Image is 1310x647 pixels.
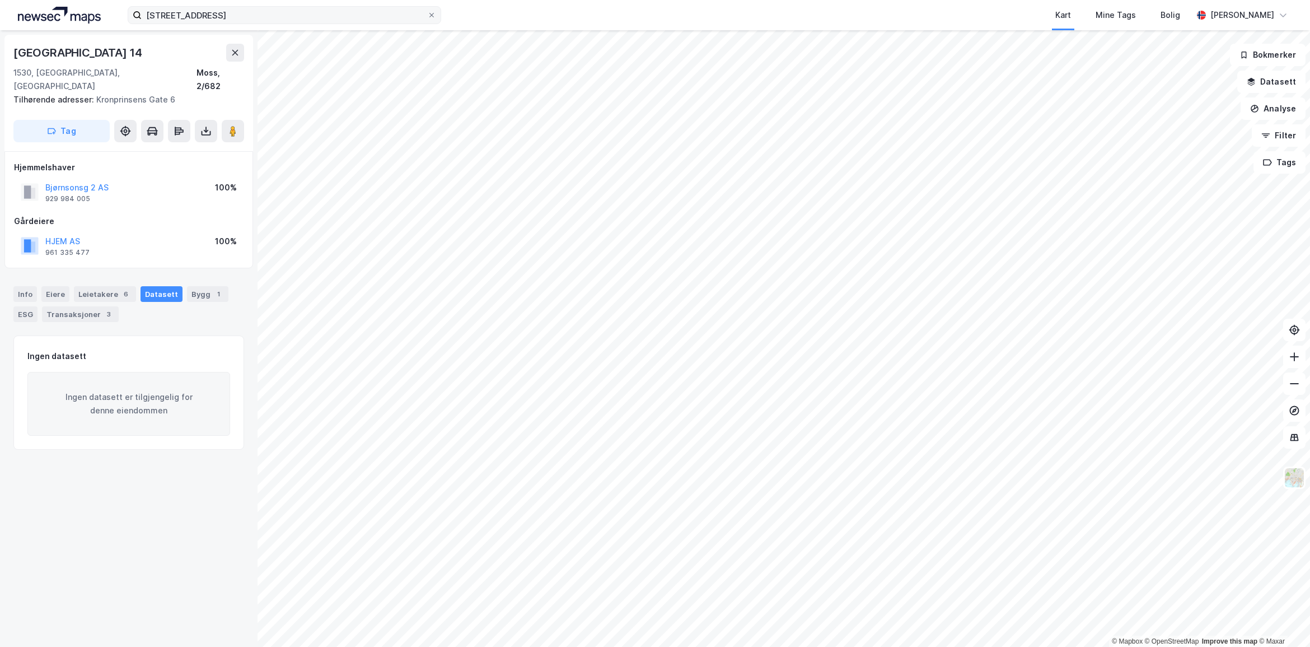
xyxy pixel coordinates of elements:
div: 961 335 477 [45,248,90,257]
span: Tilhørende adresser: [13,95,96,104]
div: Ingen datasett [27,350,86,363]
div: Mine Tags [1096,8,1136,22]
div: 929 984 005 [45,194,90,203]
div: 1530, [GEOGRAPHIC_DATA], [GEOGRAPHIC_DATA] [13,66,196,93]
div: Hjemmelshaver [14,161,244,174]
button: Tags [1253,151,1306,174]
div: Kontrollprogram for chat [1254,593,1310,647]
div: [PERSON_NAME] [1210,8,1274,22]
div: Info [13,286,37,302]
div: 6 [120,288,132,300]
div: Bolig [1161,8,1180,22]
div: Moss, 2/682 [196,66,244,93]
button: Analyse [1241,97,1306,120]
div: Datasett [141,286,183,302]
input: Søk på adresse, matrikkel, gårdeiere, leietakere eller personer [142,7,427,24]
div: Eiere [41,286,69,302]
div: Leietakere [74,286,136,302]
button: Datasett [1237,71,1306,93]
div: 3 [103,309,114,320]
div: 1 [213,288,224,300]
button: Tag [13,120,110,142]
div: Ingen datasett er tilgjengelig for denne eiendommen [27,372,230,436]
div: Bygg [187,286,228,302]
a: Improve this map [1202,637,1257,645]
div: Gårdeiere [14,215,244,228]
div: ESG [13,306,38,322]
div: Transaksjoner [42,306,119,322]
img: Z [1284,467,1305,488]
div: 100% [215,235,237,248]
div: 100% [215,181,237,194]
iframe: Chat Widget [1254,593,1310,647]
img: logo.a4113a55bc3d86da70a041830d287a7e.svg [18,7,101,24]
div: Kronprinsens Gate 6 [13,93,235,106]
div: Kart [1055,8,1071,22]
a: Mapbox [1112,637,1143,645]
div: [GEOGRAPHIC_DATA] 14 [13,44,144,62]
button: Bokmerker [1230,44,1306,66]
button: Filter [1252,124,1306,147]
a: OpenStreetMap [1145,637,1199,645]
